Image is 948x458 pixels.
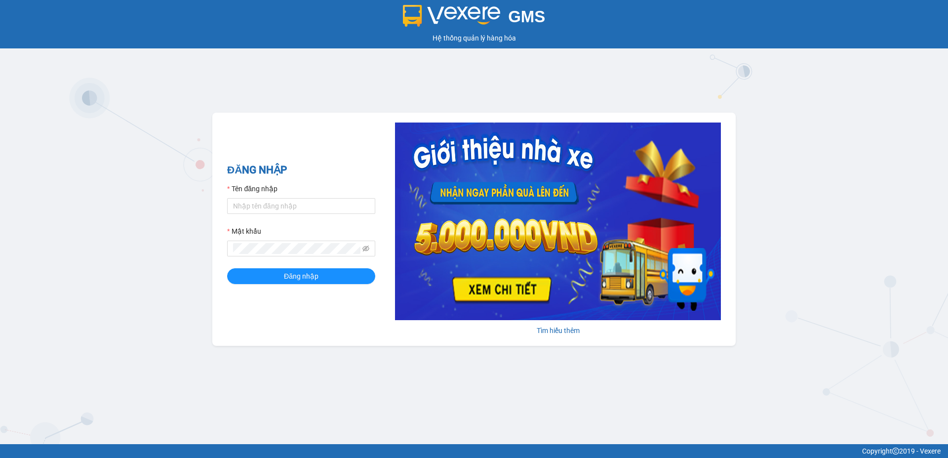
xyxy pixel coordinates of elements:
img: logo 2 [403,5,501,27]
label: Mật khẩu [227,226,261,237]
img: banner-0 [395,123,721,320]
input: Tên đăng nhập [227,198,375,214]
div: Copyright 2019 - Vexere [7,446,941,457]
span: eye-invisible [362,245,369,252]
button: Đăng nhập [227,268,375,284]
span: GMS [508,7,545,26]
div: Tìm hiểu thêm [395,325,721,336]
label: Tên đăng nhập [227,183,277,194]
span: copyright [892,448,899,455]
input: Mật khẩu [233,243,360,254]
span: Đăng nhập [284,271,318,282]
h2: ĐĂNG NHẬP [227,162,375,178]
a: GMS [403,15,546,23]
div: Hệ thống quản lý hàng hóa [2,33,946,43]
